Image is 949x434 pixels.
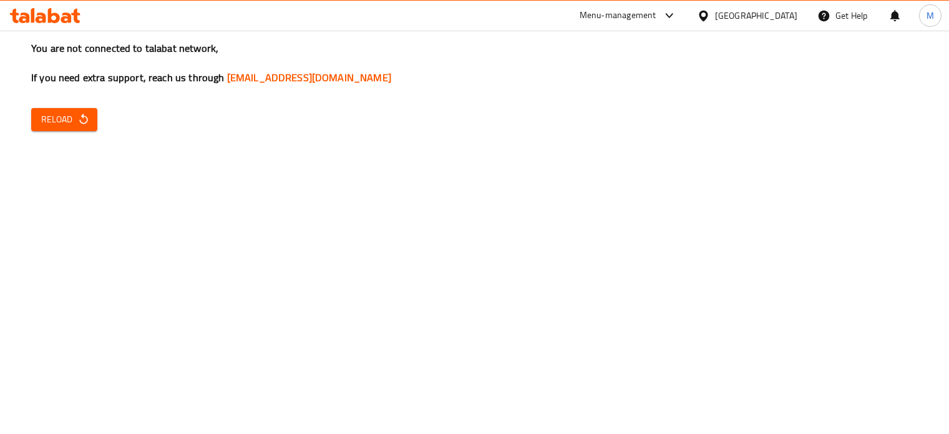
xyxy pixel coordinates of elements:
h3: You are not connected to talabat network, If you need extra support, reach us through [31,41,918,85]
a: [EMAIL_ADDRESS][DOMAIN_NAME] [227,68,391,87]
div: [GEOGRAPHIC_DATA] [715,9,797,22]
div: Menu-management [580,8,656,23]
button: Reload [31,108,97,131]
span: M [927,9,934,22]
span: Reload [41,112,87,127]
